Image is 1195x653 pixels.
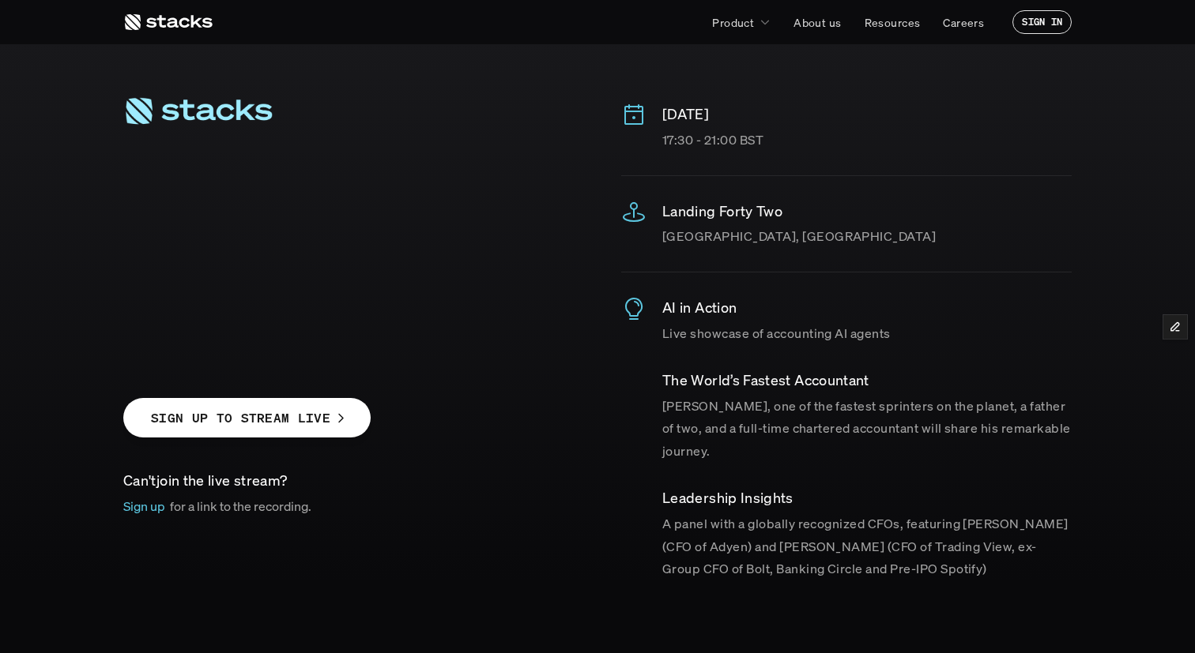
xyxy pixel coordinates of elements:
a: About us [784,8,850,36]
p: SIGN IN [1022,17,1062,28]
p: join the live stream? [123,469,574,492]
span: m [300,187,367,258]
p: Careers [943,14,984,31]
p: ​Leadership Insights [662,486,1072,509]
p: SIGN UP TO STREAM LIVE [151,407,330,430]
p: A panel with a globally recognized CFOs, featuring [PERSON_NAME] (CFO of Adyen) and [PERSON_NAME]... [662,512,1072,580]
a: Resources [855,8,930,36]
p: Sign up [123,495,165,518]
button: Edit Framer Content [1163,315,1187,339]
p: [PERSON_NAME], one of the fastest sprinters on the planet, a father of two, and a full-time chart... [662,395,1072,463]
p: ​Together with EQT Ventures and General Catalyst, we are hosting the Stacks AI Summit, an after-w... [123,276,574,343]
p: About us [794,14,841,31]
p: for a link to the recording. [170,495,311,518]
p: [GEOGRAPHIC_DATA], [GEOGRAPHIC_DATA] [662,225,1072,248]
p: An invite-only forum for finance leaders on Applied AI. [123,237,574,260]
span: A [123,187,179,258]
p: Product [712,14,754,31]
p: Resources [865,14,921,31]
span: S [216,187,258,258]
p: Live showcase of accounting AI agents [662,322,1072,345]
p: Landing Forty Two [662,200,1072,223]
span: u [258,187,300,258]
span: I [179,187,202,258]
p: ​The World’s Fastest Accountant [662,369,1072,392]
p: [DATE] [662,103,1072,126]
span: Can't [123,471,156,490]
p: 17:30 - 21:00 BST [662,129,1072,152]
span: i [434,187,452,258]
span: m [367,187,434,258]
a: SIGN IN [1012,10,1072,34]
span: t [452,187,475,258]
p: AI in Action [662,296,1072,319]
a: Careers [933,8,993,36]
p: Event RSVPs closed. Want to join online? [123,360,574,383]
